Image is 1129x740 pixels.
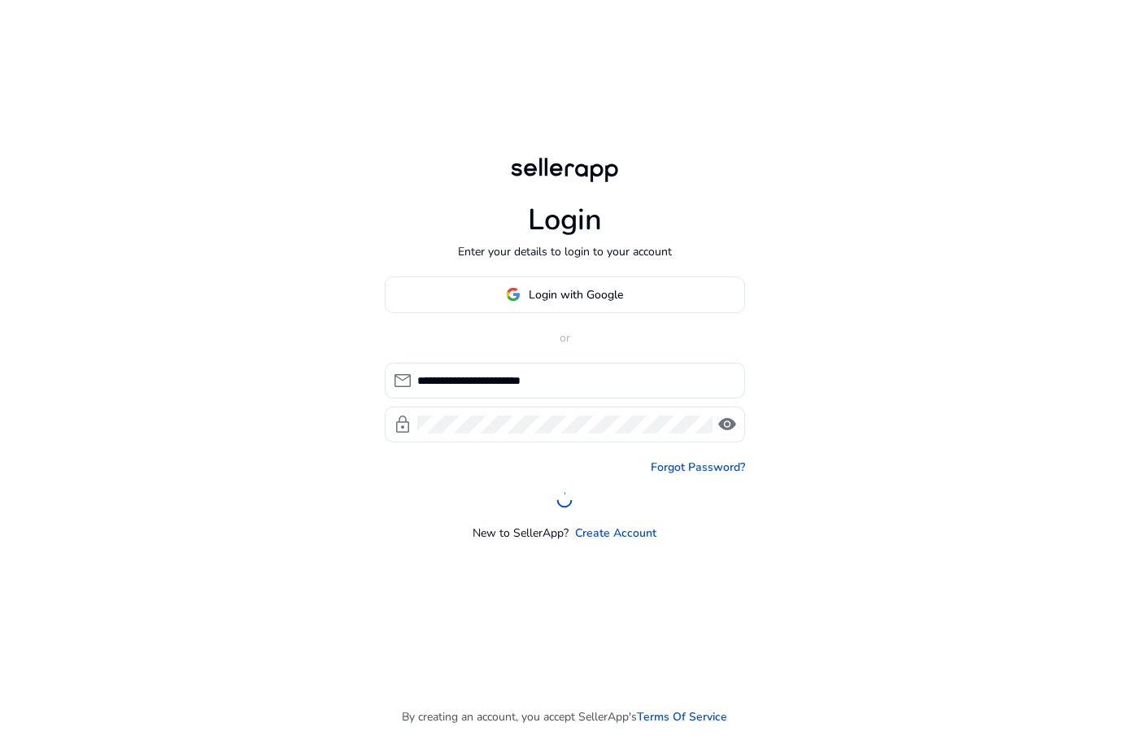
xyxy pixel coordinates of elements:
[529,286,623,303] span: Login with Google
[528,202,602,237] h1: Login
[575,525,656,542] a: Create Account
[393,371,412,390] span: mail
[458,243,672,260] p: Enter your details to login to your account
[651,459,745,476] a: Forgot Password?
[637,708,727,725] a: Terms Of Service
[393,415,412,434] span: lock
[473,525,569,542] p: New to SellerApp?
[385,276,745,313] button: Login with Google
[717,415,737,434] span: visibility
[385,329,745,346] p: or
[506,287,521,302] img: google-logo.svg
